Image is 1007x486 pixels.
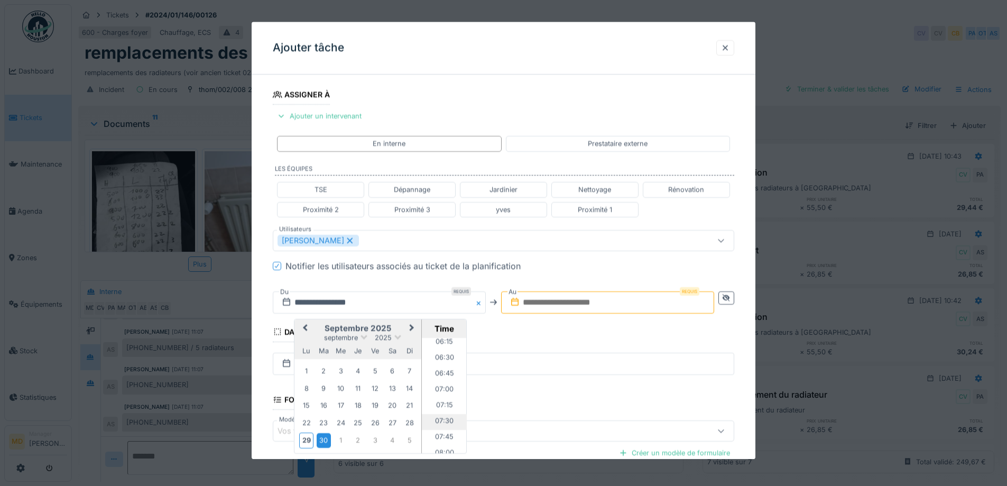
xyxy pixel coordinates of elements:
div: Choose lundi 29 septembre 2025 [299,433,313,448]
button: Previous Month [295,320,312,337]
div: Choose mardi 9 septembre 2025 [317,381,331,396]
div: Choose mardi 30 septembre 2025 [317,434,331,448]
label: Les équipes [275,164,734,176]
div: Choose mercredi 17 septembre 2025 [334,399,348,413]
div: Jardinier [489,185,518,195]
div: Choose jeudi 18 septembre 2025 [351,399,365,413]
div: Choose vendredi 19 septembre 2025 [368,399,382,413]
div: Choose jeudi 2 octobre 2025 [351,434,365,448]
div: Créer un modèle de formulaire [615,446,734,460]
div: Ajouter un intervenant [273,109,366,124]
div: Choose vendredi 5 septembre 2025 [368,364,382,379]
div: Month septembre, 2025 [298,363,418,450]
li: 08:00 [422,446,467,462]
div: Time [424,324,464,334]
div: Choose samedi 27 septembre 2025 [385,416,400,430]
div: Choose mardi 23 septembre 2025 [317,416,331,430]
div: Choose mercredi 3 septembre 2025 [334,364,348,379]
div: Choose vendredi 12 septembre 2025 [368,381,382,396]
div: Choose samedi 13 septembre 2025 [385,381,400,396]
div: Choose mercredi 1 octobre 2025 [334,434,348,448]
div: Assigner à [273,87,330,105]
div: Choose jeudi 4 septembre 2025 [351,364,365,379]
div: mercredi [334,344,348,358]
div: jeudi [351,344,365,358]
div: Choose samedi 4 octobre 2025 [385,434,400,448]
div: Choose samedi 6 septembre 2025 [385,364,400,379]
div: Requis [451,287,471,296]
div: yves [496,205,511,215]
div: [PERSON_NAME] [278,235,359,246]
div: vendredi [368,344,382,358]
ul: Time [422,338,467,453]
span: 2025 [375,334,392,342]
label: Du [279,286,290,298]
div: Choose dimanche 21 septembre 2025 [402,399,417,413]
div: Choose lundi 8 septembre 2025 [299,381,313,396]
div: Nettoyage [578,185,611,195]
label: Modèles de formulaires [277,415,349,424]
li: 06:45 [422,366,467,382]
div: Prestataire externe [588,139,648,149]
div: Notifier les utilisateurs associés au ticket de la planification [285,260,521,272]
div: lundi [299,344,313,358]
div: En interne [373,139,405,149]
div: Dépannage [394,185,430,195]
li: 06:15 [422,335,467,351]
label: Utilisateurs [277,225,313,234]
div: Choose dimanche 14 septembre 2025 [402,381,417,396]
li: 06:30 [422,351,467,366]
div: Choose mercredi 10 septembre 2025 [334,381,348,396]
div: Choose lundi 1 septembre 2025 [299,364,313,379]
h3: Ajouter tâche [273,41,344,54]
li: 07:00 [422,382,467,398]
div: mardi [317,344,331,358]
div: Formulaires [273,392,337,410]
div: TSE [315,185,327,195]
div: Choose vendredi 26 septembre 2025 [368,416,382,430]
div: Vos formulaires [278,426,348,437]
li: 07:15 [422,398,467,414]
div: Proximité 2 [303,205,339,215]
span: septembre [324,334,358,342]
div: Choose lundi 22 septembre 2025 [299,416,313,430]
div: Choose jeudi 25 septembre 2025 [351,416,365,430]
div: Choose dimanche 7 septembre 2025 [402,364,417,379]
div: Choose mardi 16 septembre 2025 [317,399,331,413]
div: Date de fin prévue de la tâche [273,324,412,342]
div: Choose vendredi 3 octobre 2025 [368,434,382,448]
div: Proximité 1 [578,205,612,215]
div: Proximité 3 [394,205,430,215]
div: Choose samedi 20 septembre 2025 [385,399,400,413]
div: Choose dimanche 28 septembre 2025 [402,416,417,430]
div: samedi [385,344,400,358]
h2: septembre 2025 [294,324,421,333]
div: Choose dimanche 5 octobre 2025 [402,434,417,448]
div: Requis [680,287,699,296]
button: Close [474,291,486,314]
div: Rénovation [668,185,704,195]
div: Choose mardi 2 septembre 2025 [317,364,331,379]
li: 07:30 [422,414,467,430]
div: dimanche [402,344,417,358]
label: Au [507,286,518,298]
li: 07:45 [422,430,467,446]
button: Next Month [404,320,421,337]
div: Choose lundi 15 septembre 2025 [299,399,313,413]
div: Choose jeudi 11 septembre 2025 [351,381,365,396]
div: Choose mercredi 24 septembre 2025 [334,416,348,430]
